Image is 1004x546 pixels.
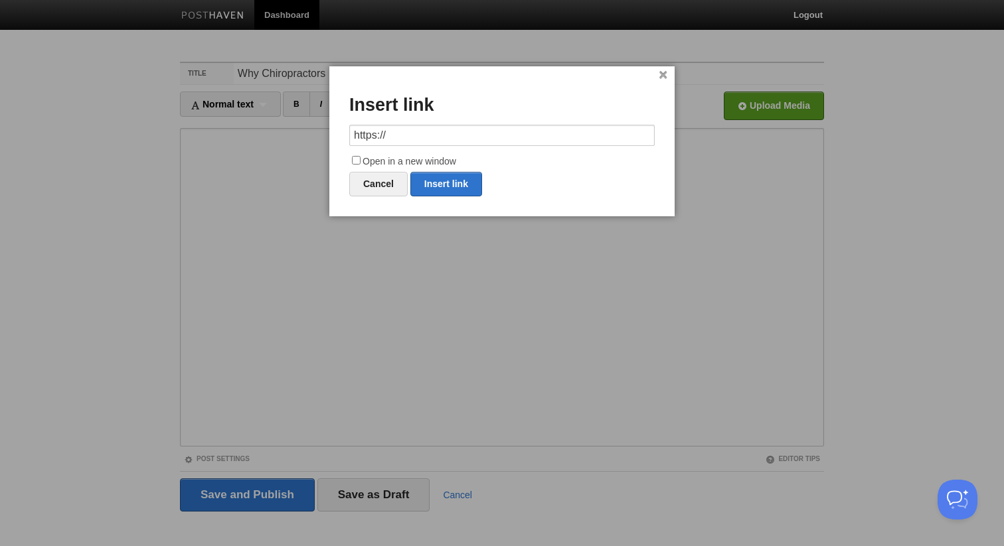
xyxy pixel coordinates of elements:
input: Open in a new window [352,156,361,165]
a: Cancel [349,172,408,196]
label: Open in a new window [349,154,655,170]
iframe: Help Scout Beacon - Open [938,480,977,519]
a: Insert link [410,172,482,196]
a: × [659,72,667,79]
h3: Insert link [349,96,655,115]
